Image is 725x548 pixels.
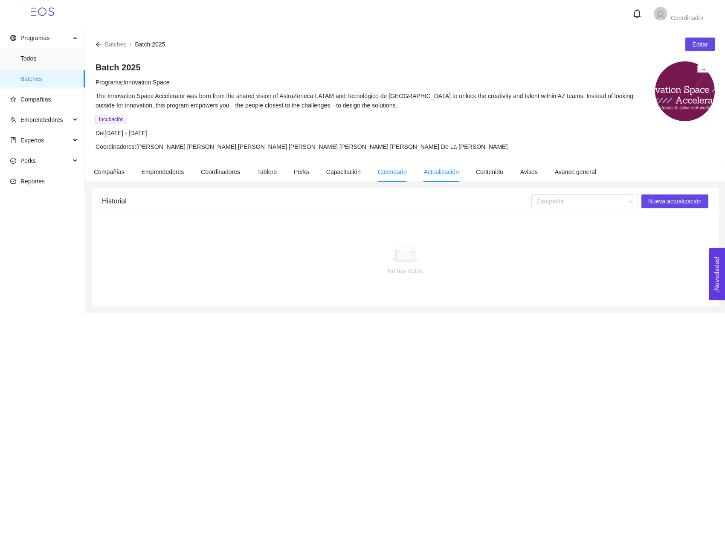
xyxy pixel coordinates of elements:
span: Nueva actualización [648,197,702,206]
div: Historial [102,189,531,213]
span: Programas [20,35,49,41]
button: Editar [685,38,715,51]
span: Programa: Innovation Space [96,79,170,86]
span: Batches [105,41,127,48]
span: Emprendedores [142,168,184,175]
span: Avance general [555,168,596,175]
span: bell [632,9,642,18]
span: user [655,10,666,20]
span: Compañías [94,168,125,175]
button: Nueva actualización [641,194,708,208]
span: Calendario [378,168,407,175]
div: No hay datos [109,266,702,275]
span: Coordinadores: [PERSON_NAME] [PERSON_NAME] [PERSON_NAME] [PERSON_NAME] [PERSON_NAME] [PERSON_NAME... [96,143,507,150]
span: Actualización [423,168,459,175]
span: Tablero [257,168,277,175]
span: / [130,41,132,48]
span: book [10,137,16,143]
span: Compañías [20,96,51,103]
span: Perks [294,168,309,175]
span: Emprendedores [20,116,63,123]
span: The Innovation Space Accelerator was born from the shared vision of AstraZeneca LATAM and Tecnoló... [96,93,633,109]
span: Batch 2025 [135,41,165,48]
button: Open Feedback Widget [709,248,725,300]
span: Capacitación [326,168,361,175]
span: Expertos [20,137,44,144]
span: Del [DATE] - [DATE] [96,130,148,136]
span: dashboard [10,178,16,184]
span: Coordinador [671,14,704,21]
span: arrow-left [96,41,101,47]
span: Batches [20,70,78,87]
span: Todos [20,50,78,67]
span: Avisos [520,168,538,175]
span: Contenido [476,168,503,175]
span: Incubación [96,115,127,124]
span: Perks [20,157,36,164]
span: global [10,35,16,41]
h4: Batch 2025 [96,61,647,73]
span: Coordinadores [201,168,240,175]
span: team [10,117,16,123]
span: Editar [692,40,708,49]
span: Reportes [20,178,45,185]
span: star [10,96,16,102]
span: smile [10,158,16,164]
